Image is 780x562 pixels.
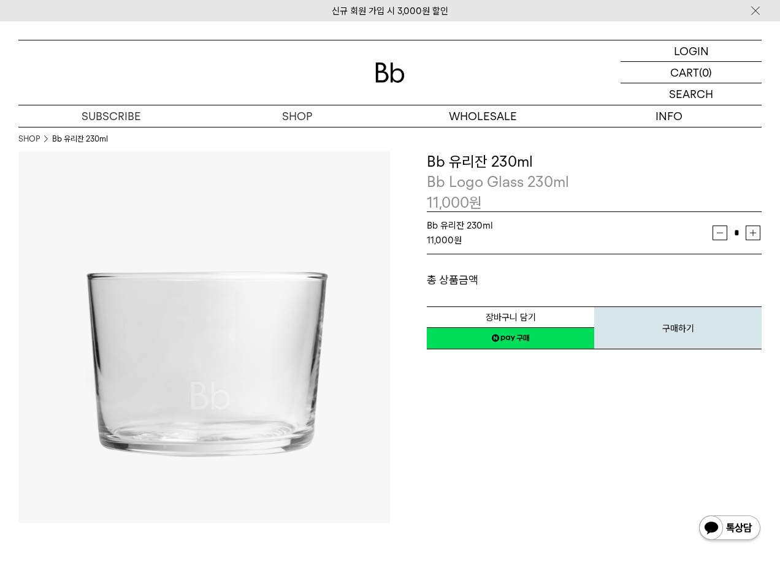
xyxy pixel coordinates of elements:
[594,306,762,349] button: 구매하기
[427,233,713,248] div: 원
[698,514,762,544] img: 카카오톡 채널 1:1 채팅 버튼
[427,192,482,213] p: 11,000
[699,62,712,83] p: (0)
[746,226,760,240] button: 증가
[670,62,699,83] p: CART
[18,151,390,523] img: Bb 유리잔 230ml
[204,105,390,127] a: SHOP
[427,235,454,246] strong: 11,000
[621,40,762,62] a: LOGIN
[427,327,594,349] a: 새창
[18,133,40,145] a: SHOP
[576,105,762,127] p: INFO
[674,40,709,61] p: LOGIN
[427,273,594,287] dt: 총 상품금액
[390,105,576,127] p: WHOLESALE
[621,62,762,83] a: CART (0)
[52,133,108,145] li: Bb 유리잔 230ml
[713,226,727,240] button: 감소
[427,220,493,231] span: Bb 유리잔 230ml
[427,151,762,172] h3: Bb 유리잔 230ml
[427,306,594,328] button: 장바구니 담기
[18,105,204,127] a: SUBSCRIBE
[375,63,405,83] img: 로고
[669,83,713,105] p: SEARCH
[332,6,448,17] a: 신규 회원 가입 시 3,000원 할인
[469,194,482,211] span: 원
[427,172,762,192] p: Bb Logo Glass 230ml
